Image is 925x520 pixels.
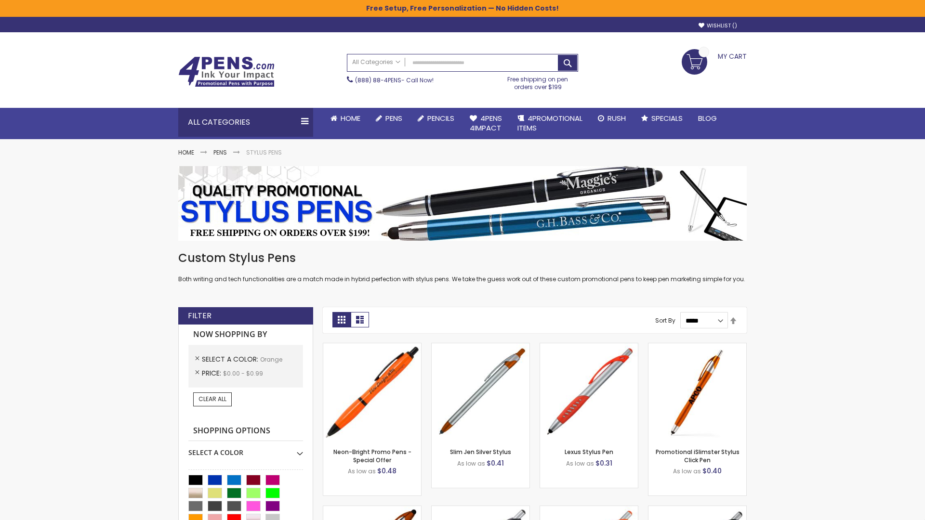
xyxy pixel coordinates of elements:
[450,448,511,456] a: Slim Jen Silver Stylus
[178,56,275,87] img: 4Pens Custom Pens and Promotional Products
[540,343,638,441] img: Lexus Stylus Pen-Orange
[188,325,303,345] strong: Now Shopping by
[432,343,529,441] img: Slim Jen Silver Stylus-Orange
[540,506,638,514] a: Boston Silver Stylus Pen-Orange
[323,506,421,514] a: TouchWrite Query Stylus Pen-Orange
[487,458,504,468] span: $0.41
[590,108,634,129] a: Rush
[323,343,421,441] img: Neon-Bright Promo Pens-Orange
[690,108,725,129] a: Blog
[188,421,303,442] strong: Shopping Options
[655,316,675,325] label: Sort By
[178,108,313,137] div: All Categories
[427,113,454,123] span: Pencils
[634,108,690,129] a: Specials
[385,113,402,123] span: Pens
[355,76,434,84] span: - Call Now!
[193,392,232,406] a: Clear All
[352,58,400,66] span: All Categories
[260,355,282,364] span: Orange
[673,467,701,475] span: As low as
[702,466,722,476] span: $0.40
[656,448,740,464] a: Promotional iSlimster Stylus Click Pen
[188,311,211,321] strong: Filter
[651,113,683,123] span: Specials
[341,113,360,123] span: Home
[457,459,485,468] span: As low as
[323,108,368,129] a: Home
[198,395,226,403] span: Clear All
[517,113,582,133] span: 4PROMOTIONAL ITEMS
[213,148,227,156] a: Pens
[333,448,411,464] a: Neon-Bright Promo Pens - Special Offer
[470,113,502,133] span: 4Pens 4impact
[188,441,303,457] div: Select A Color
[540,343,638,351] a: Lexus Stylus Pen-Orange
[648,343,746,441] img: Promotional iSlimster Stylus Click Pen-Orange
[462,108,510,139] a: 4Pens4impact
[223,369,263,377] span: $0.00 - $0.99
[202,354,260,364] span: Select A Color
[332,312,351,327] strong: Grid
[698,113,717,123] span: Blog
[410,108,462,129] a: Pencils
[432,506,529,514] a: Boston Stylus Pen-Orange
[608,113,626,123] span: Rush
[178,166,747,241] img: Stylus Pens
[648,343,746,351] a: Promotional iSlimster Stylus Click Pen-Orange
[348,467,376,475] span: As low as
[178,250,747,266] h1: Custom Stylus Pens
[355,76,401,84] a: (888) 88-4PENS
[510,108,590,139] a: 4PROMOTIONALITEMS
[347,54,405,70] a: All Categories
[323,343,421,351] a: Neon-Bright Promo Pens-Orange
[498,72,579,91] div: Free shipping on pen orders over $199
[699,22,737,29] a: Wishlist
[595,458,612,468] span: $0.31
[377,466,396,476] span: $0.48
[178,148,194,156] a: Home
[565,448,613,456] a: Lexus Stylus Pen
[432,343,529,351] a: Slim Jen Silver Stylus-Orange
[566,459,594,468] span: As low as
[368,108,410,129] a: Pens
[648,506,746,514] a: Lexus Metallic Stylus Pen-Orange
[202,368,223,378] span: Price
[246,148,282,156] strong: Stylus Pens
[178,250,747,284] div: Both writing and tech functionalities are a match made in hybrid perfection with stylus pens. We ...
